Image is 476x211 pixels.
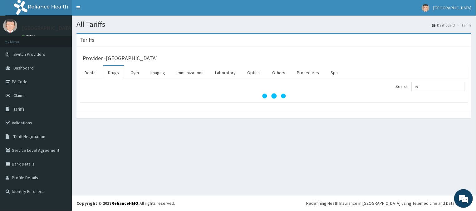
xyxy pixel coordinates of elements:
a: Procedures [292,66,324,79]
a: Spa [326,66,343,79]
input: Search: [411,82,465,91]
a: Imaging [145,66,170,79]
a: Online [22,34,37,38]
span: Claims [13,93,26,98]
svg: audio-loading [262,84,287,108]
span: Switch Providers [13,51,45,57]
strong: Copyright © 2017 . [76,200,140,206]
a: Immunizations [172,66,209,79]
a: Drugs [103,66,124,79]
p: [GEOGRAPHIC_DATA] [22,25,73,31]
a: Laboratory [210,66,241,79]
h1: All Tariffs [76,20,471,28]
div: Chat with us now [32,35,105,43]
textarea: Type your message and hit 'Enter' [3,143,119,165]
span: Tariff Negotiation [13,134,45,139]
h3: Tariffs [80,37,94,43]
span: Tariffs [13,106,25,112]
h3: Provider - [GEOGRAPHIC_DATA] [83,55,158,61]
a: RelianceHMO [111,200,138,206]
span: [GEOGRAPHIC_DATA] [433,5,471,11]
footer: All rights reserved. [72,195,476,211]
div: Minimize live chat window [102,3,117,18]
a: Others [267,66,290,79]
a: Optical [242,66,266,79]
label: Search: [395,82,465,91]
img: User Image [3,19,17,33]
a: Dental [80,66,101,79]
a: Dashboard [432,22,455,28]
img: d_794563401_company_1708531726252_794563401 [12,31,25,47]
li: Tariffs [455,22,471,28]
span: Dashboard [13,65,34,71]
a: Gym [125,66,144,79]
span: We're online! [36,65,86,128]
div: Redefining Heath Insurance in [GEOGRAPHIC_DATA] using Telemedicine and Data Science! [306,200,471,206]
img: User Image [422,4,429,12]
